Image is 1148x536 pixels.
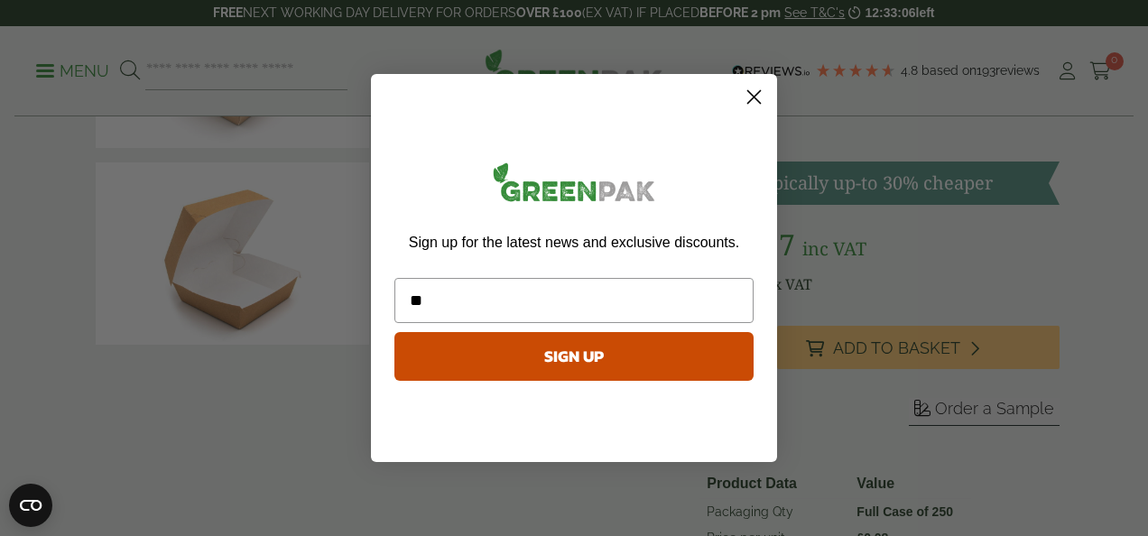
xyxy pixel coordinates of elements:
input: Email [394,278,754,323]
button: Open CMP widget [9,484,52,527]
span: Sign up for the latest news and exclusive discounts. [409,235,739,250]
img: greenpak_logo [394,155,754,216]
button: SIGN UP [394,332,754,381]
button: Close dialog [738,81,770,113]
